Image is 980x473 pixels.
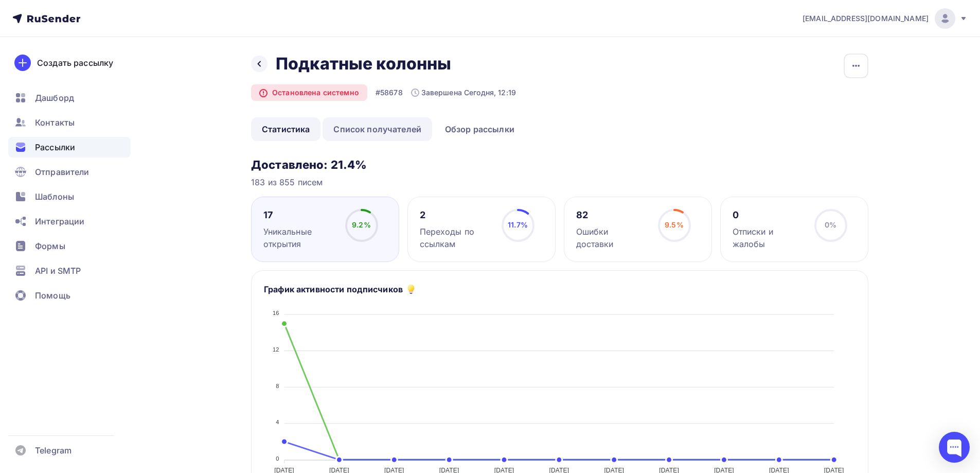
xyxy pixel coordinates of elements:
span: 11.7% [508,220,528,229]
span: Помощь [35,289,70,302]
h2: Подкатные колонны [276,54,451,74]
div: Уникальные открытия [263,225,336,250]
span: Интеграции [35,215,84,227]
div: 17 [263,209,336,221]
div: 82 [576,209,649,221]
tspan: 12 [273,346,279,353]
span: 9.5% [665,220,684,229]
h5: График активности подписчиков [264,283,403,295]
span: Дашборд [35,92,74,104]
div: Ошибки доставки [576,225,649,250]
div: Завершена Сегодня, 12:19 [411,87,516,98]
a: Обзор рассылки [434,117,525,141]
tspan: 4 [276,419,279,425]
div: 2 [420,209,492,221]
a: Шаблоны [8,186,131,207]
span: 9.2% [352,220,371,229]
span: Контакты [35,116,75,129]
span: [EMAIL_ADDRESS][DOMAIN_NAME] [803,13,929,24]
div: Остановлена системно [251,84,367,101]
tspan: 8 [276,383,279,389]
div: Отписки и жалобы [733,225,805,250]
span: Формы [35,240,65,252]
a: Контакты [8,112,131,133]
span: Рассылки [35,141,75,153]
a: Статистика [251,117,320,141]
a: Отправители [8,162,131,182]
span: Отправители [35,166,90,178]
a: Список получателей [323,117,432,141]
a: Формы [8,236,131,256]
tspan: 0 [276,456,279,462]
div: Создать рассылку [37,57,113,69]
span: API и SMTP [35,265,81,277]
h3: Доставлено: 21.4% [251,157,868,172]
a: [EMAIL_ADDRESS][DOMAIN_NAME] [803,8,968,29]
a: Дашборд [8,87,131,108]
span: Шаблоны [35,190,74,203]
div: #58678 [376,87,403,98]
span: 0% [825,220,836,229]
a: Рассылки [8,137,131,157]
tspan: 16 [273,310,279,316]
div: 183 из 855 писем [251,176,868,188]
span: Telegram [35,444,72,457]
div: 0 [733,209,805,221]
div: Переходы по ссылкам [420,225,492,250]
